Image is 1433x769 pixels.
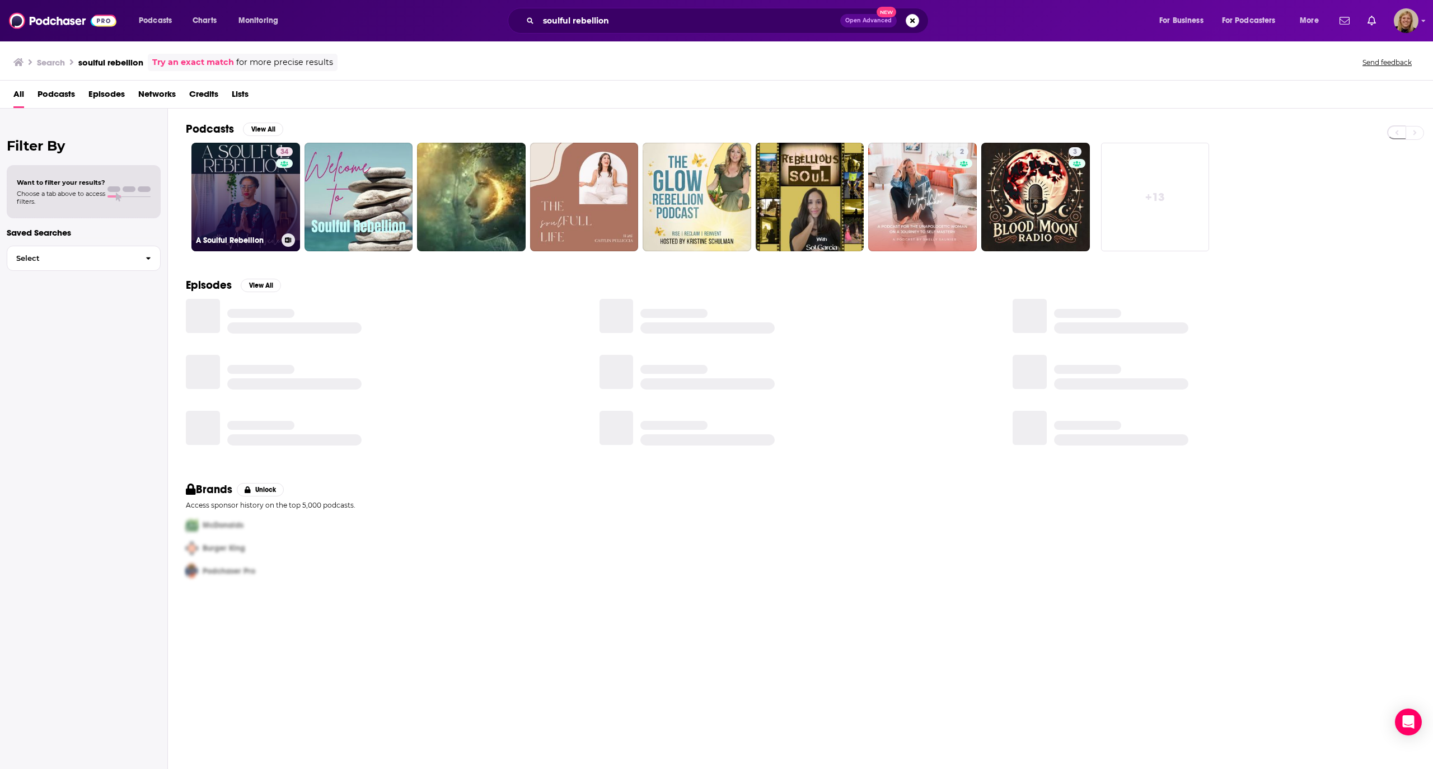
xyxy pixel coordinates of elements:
button: Unlock [237,483,284,496]
button: View All [243,123,283,136]
a: Show notifications dropdown [1363,11,1380,30]
span: Monitoring [238,13,278,29]
a: Podcasts [38,85,75,108]
button: open menu [231,12,293,30]
a: Try an exact match [152,56,234,69]
img: Podchaser - Follow, Share and Rate Podcasts [9,10,116,31]
p: Access sponsor history on the top 5,000 podcasts. [186,501,1415,509]
div: Search podcasts, credits, & more... [518,8,939,34]
span: Want to filter your results? [17,179,105,186]
img: Third Pro Logo [181,560,203,583]
a: 3 [981,143,1090,251]
a: All [13,85,24,108]
h2: Podcasts [186,122,234,136]
img: Second Pro Logo [181,537,203,560]
button: View All [241,279,281,292]
button: open menu [1151,12,1217,30]
h3: Search [37,57,65,68]
input: Search podcasts, credits, & more... [538,12,840,30]
span: for more precise results [236,56,333,69]
span: Logged in as avansolkema [1394,8,1418,33]
a: 3 [1069,147,1081,156]
img: User Profile [1394,8,1418,33]
h2: Filter By [7,138,161,154]
span: McDonalds [203,521,243,530]
span: Podcasts [139,13,172,29]
a: EpisodesView All [186,278,281,292]
a: PodcastsView All [186,122,283,136]
span: 34 [280,147,288,158]
h2: Episodes [186,278,232,292]
a: Lists [232,85,249,108]
a: Networks [138,85,176,108]
span: For Business [1159,13,1203,29]
span: 2 [960,147,964,158]
span: New [877,7,897,17]
h2: Brands [186,482,232,496]
a: 2 [956,147,968,156]
span: More [1300,13,1319,29]
button: Open AdvancedNew [840,14,897,27]
span: For Podcasters [1222,13,1276,29]
h3: A Soulful Rebellion [196,236,277,245]
a: Credits [189,85,218,108]
span: 3 [1073,147,1077,158]
a: +13 [1101,143,1210,251]
button: Select [7,246,161,271]
img: First Pro Logo [181,514,203,537]
a: Episodes [88,85,125,108]
span: Podchaser Pro [203,566,255,576]
a: 34 [276,147,293,156]
p: Saved Searches [7,227,161,238]
span: Select [7,255,137,262]
button: open menu [1215,12,1292,30]
a: 34A Soulful Rebellion [191,143,300,251]
span: Charts [193,13,217,29]
a: Charts [185,12,223,30]
button: Show profile menu [1394,8,1418,33]
a: 2 [868,143,977,251]
div: Open Intercom Messenger [1395,709,1422,735]
span: Burger King [203,543,245,553]
button: Send feedback [1359,58,1415,67]
button: open menu [1292,12,1333,30]
h3: soulful rebellion [78,57,143,68]
a: Show notifications dropdown [1335,11,1354,30]
button: open menu [131,12,186,30]
span: Choose a tab above to access filters. [17,190,105,205]
span: Open Advanced [845,18,892,24]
